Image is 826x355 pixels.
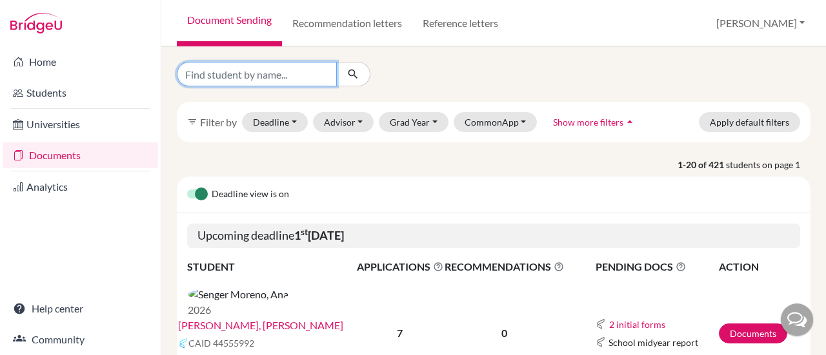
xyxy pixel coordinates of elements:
sup: st [301,227,308,237]
span: APPLICATIONS [357,259,443,274]
span: Deadline view is on [212,187,289,202]
th: ACTION [718,258,800,275]
img: Common App logo [596,337,606,347]
a: Community [3,327,158,352]
a: Help center [3,296,158,321]
input: Find student by name... [177,62,337,86]
h5: Upcoming deadline [187,224,800,248]
a: [PERSON_NAME], [PERSON_NAME] [178,318,343,333]
span: students on page 1 [726,158,811,171]
button: CommonApp [454,112,538,132]
span: School midyear report [609,336,698,349]
button: Deadline [242,112,308,132]
a: Documents [719,323,787,343]
span: RECOMMENDATIONS [445,259,564,274]
span: Show more filters [553,117,623,128]
p: 2026 [188,302,288,318]
button: Show more filtersarrow_drop_up [542,112,647,132]
i: filter_list [187,117,197,127]
img: Common App logo [178,338,188,349]
img: Senger Moreno, Ana [188,287,288,302]
button: [PERSON_NAME] [710,11,811,35]
a: Analytics [3,174,158,200]
a: Universities [3,111,158,137]
span: CAID 44555992 [188,336,254,350]
a: Home [3,49,158,75]
b: 1 [DATE] [294,228,344,242]
button: Grad Year [379,112,448,132]
a: Students [3,80,158,106]
b: 7 [397,327,403,339]
span: Filter by [200,116,237,128]
span: PENDING DOCS [596,259,718,274]
p: 0 [445,325,564,341]
i: arrow_drop_up [623,115,636,128]
img: Common App logo [596,319,606,329]
strong: 1-20 of 421 [678,158,726,171]
th: STUDENT [187,258,356,275]
button: 2 initial forms [609,317,666,332]
button: Apply default filters [699,112,800,132]
img: Bridge-U [10,13,62,34]
span: Help [29,9,55,21]
button: Advisor [313,112,374,132]
a: Documents [3,142,158,168]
